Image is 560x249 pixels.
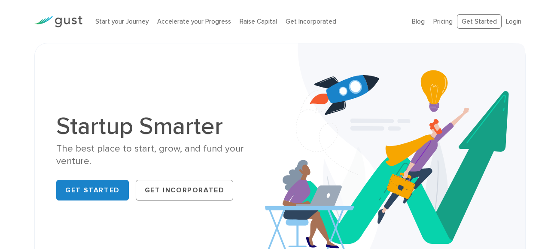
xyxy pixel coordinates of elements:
[286,18,336,25] a: Get Incorporated
[56,180,129,200] a: Get Started
[412,18,425,25] a: Blog
[95,18,149,25] a: Start your Journey
[136,180,234,200] a: Get Incorporated
[157,18,231,25] a: Accelerate your Progress
[56,143,274,168] div: The best place to start, grow, and fund your venture.
[506,18,521,25] a: Login
[457,14,502,29] a: Get Started
[34,16,82,27] img: Gust Logo
[240,18,277,25] a: Raise Capital
[433,18,453,25] a: Pricing
[56,114,274,138] h1: Startup Smarter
